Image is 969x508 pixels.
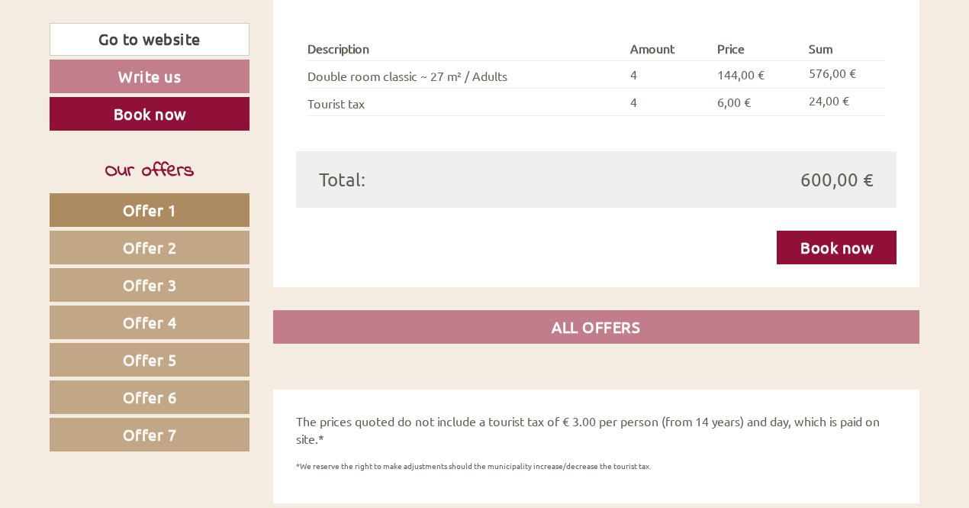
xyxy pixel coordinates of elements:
[517,396,601,429] button: Send
[23,44,179,57] div: Hotel Heinz
[50,97,249,131] a: Book now
[777,231,897,264] a: Book now
[624,61,711,89] td: 4
[123,238,177,257] span: Offer 2
[50,23,249,56] a: Go to website
[123,200,177,219] span: Offer 1
[50,60,249,93] a: Write us
[296,460,651,471] span: *We reserve the right to make adjustments should the municipality increase/decrease the tourist tax.
[307,61,625,89] td: Double room classic ~ 27 m² / Adults
[123,312,177,332] span: Offer 4
[123,387,177,406] span: Offer 6
[23,74,179,85] small: 18:08
[307,88,625,115] td: Tourist tax
[307,167,597,193] div: Total:
[624,88,711,115] td: 4
[803,88,885,115] td: 24,00 €
[50,157,249,186] div: Our offers
[123,275,177,294] span: Offer 3
[803,61,885,89] td: 576,00 €
[624,37,711,60] th: Amount
[800,167,874,193] span: 600,00 €
[307,37,625,60] th: Description
[717,94,751,109] span: 6,00 €
[717,66,765,82] span: 144,00 €
[273,310,920,344] a: ALL OFFERS
[296,413,897,448] p: The prices quoted do not include a tourist tax of € 3.00 per person (from 14 years) and day, whic...
[123,350,177,369] span: Offer 5
[711,37,803,60] th: Price
[11,41,186,88] div: Hello, how can we help you?
[123,425,177,444] span: Offer 7
[273,11,328,37] div: [DATE]
[803,37,885,60] th: Sum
